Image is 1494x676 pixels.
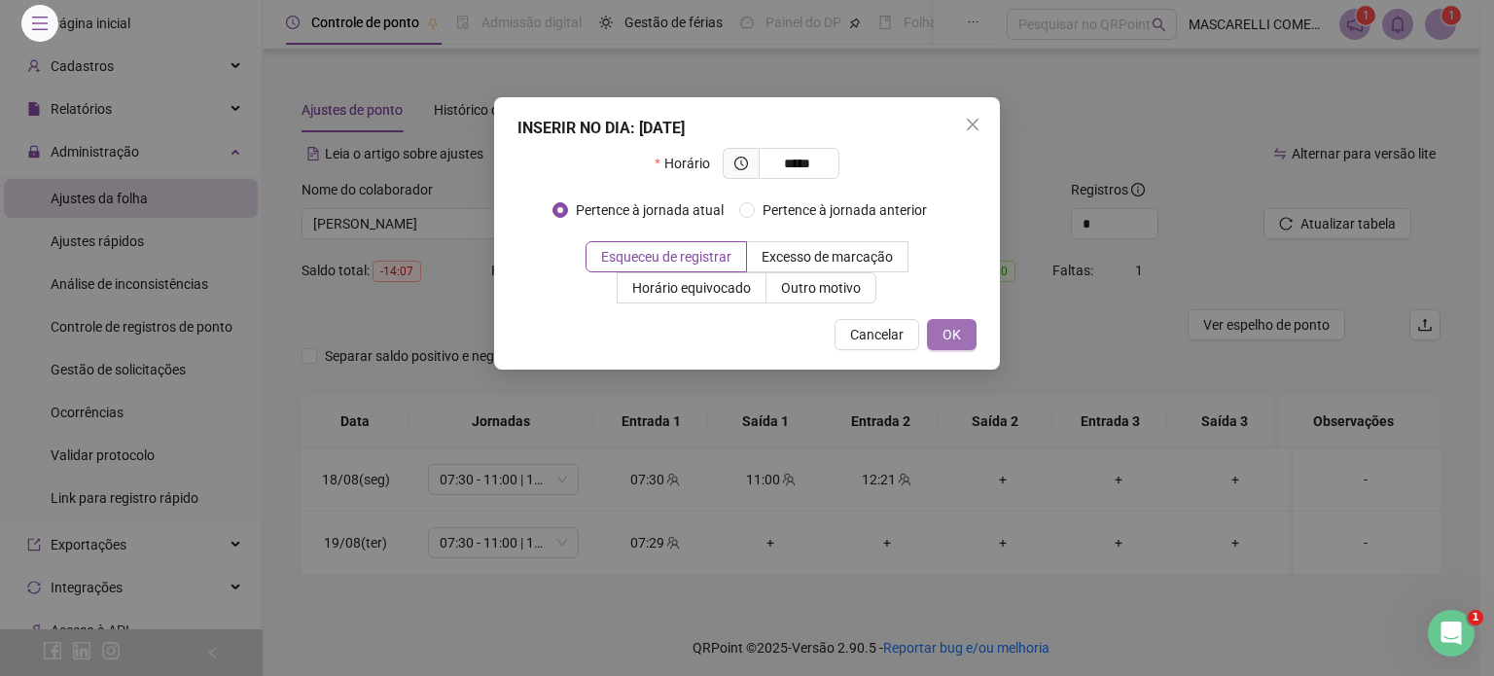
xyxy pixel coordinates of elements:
button: Cancelar [835,319,919,350]
button: OK [927,319,977,350]
span: Esqueceu de registrar [601,249,731,265]
label: Horário [655,148,722,179]
span: Excesso de marcação [762,249,893,265]
span: menu [31,15,49,32]
span: close [965,117,980,132]
span: Horário equivocado [632,280,751,296]
span: Pertence à jornada anterior [755,199,935,221]
button: Close [957,109,988,140]
span: Outro motivo [781,280,861,296]
iframe: Intercom live chat [1428,610,1475,657]
span: Cancelar [850,324,904,345]
div: INSERIR NO DIA : [DATE] [517,117,977,140]
span: Pertence à jornada atual [568,199,731,221]
span: 1 [1468,610,1483,625]
span: OK [943,324,961,345]
span: clock-circle [734,157,748,170]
